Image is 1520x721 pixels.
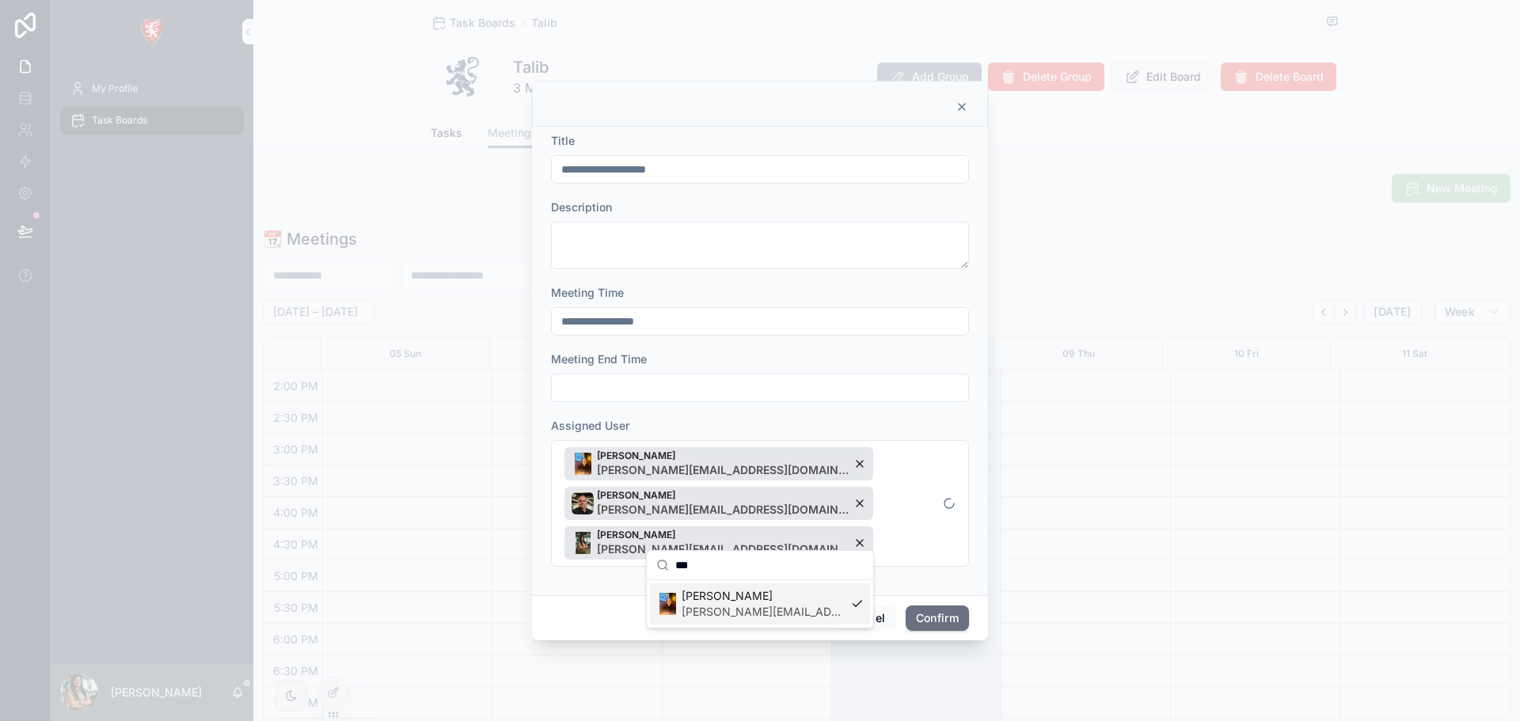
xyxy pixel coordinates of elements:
span: [PERSON_NAME][EMAIL_ADDRESS][DOMAIN_NAME] [682,604,845,620]
span: [PERSON_NAME][EMAIL_ADDRESS][DOMAIN_NAME] [597,502,850,518]
span: [PERSON_NAME] [597,489,850,502]
span: Meeting Time [551,286,624,299]
span: [PERSON_NAME][EMAIL_ADDRESS][DOMAIN_NAME] [597,541,850,557]
div: Suggestions [647,580,873,628]
button: Confirm [906,605,969,631]
span: [PERSON_NAME] [597,529,850,541]
button: Unselect 2 [564,526,873,560]
span: [PERSON_NAME] [682,588,845,604]
button: Unselect 36 [564,487,873,520]
span: Title [551,134,575,147]
button: Select Button [551,440,969,567]
span: Description [551,200,612,214]
button: Unselect 42 [564,447,873,480]
span: [PERSON_NAME][EMAIL_ADDRESS][DOMAIN_NAME] [597,462,850,478]
span: Assigned User [551,419,629,432]
span: [PERSON_NAME] [597,450,850,462]
span: Meeting End Time [551,352,647,366]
